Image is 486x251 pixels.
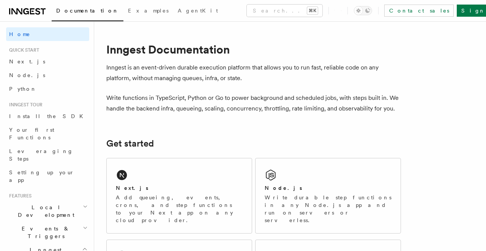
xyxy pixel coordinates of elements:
[9,58,45,65] span: Next.js
[9,72,45,78] span: Node.js
[265,184,302,192] h2: Node.js
[6,166,89,187] a: Setting up your app
[6,200,89,222] button: Local Development
[6,47,39,53] span: Quick start
[128,8,169,14] span: Examples
[6,82,89,96] a: Python
[6,55,89,68] a: Next.js
[106,43,401,56] h1: Inngest Documentation
[6,109,89,123] a: Install the SDK
[247,5,322,17] button: Search...⌘K
[9,113,88,119] span: Install the SDK
[178,8,218,14] span: AgentKit
[354,6,372,15] button: Toggle dark mode
[6,144,89,166] a: Leveraging Steps
[6,123,89,144] a: Your first Functions
[6,204,83,219] span: Local Development
[6,102,43,108] span: Inngest tour
[106,93,401,114] p: Write functions in TypeScript, Python or Go to power background and scheduled jobs, with steps bu...
[6,225,83,240] span: Events & Triggers
[106,138,154,149] a: Get started
[9,30,30,38] span: Home
[307,7,318,14] kbd: ⌘K
[106,158,252,234] a: Next.jsAdd queueing, events, crons, and step functions to your Next app on any cloud provider.
[56,8,119,14] span: Documentation
[9,127,54,140] span: Your first Functions
[116,194,243,224] p: Add queueing, events, crons, and step functions to your Next app on any cloud provider.
[9,169,74,183] span: Setting up your app
[52,2,123,21] a: Documentation
[116,184,148,192] h2: Next.js
[173,2,222,21] a: AgentKit
[9,148,73,162] span: Leveraging Steps
[384,5,454,17] a: Contact sales
[255,158,401,234] a: Node.jsWrite durable step functions in any Node.js app and run on servers or serverless.
[6,68,89,82] a: Node.js
[6,222,89,243] button: Events & Triggers
[265,194,391,224] p: Write durable step functions in any Node.js app and run on servers or serverless.
[6,27,89,41] a: Home
[6,193,32,199] span: Features
[123,2,173,21] a: Examples
[9,86,37,92] span: Python
[106,62,401,84] p: Inngest is an event-driven durable execution platform that allows you to run fast, reliable code ...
